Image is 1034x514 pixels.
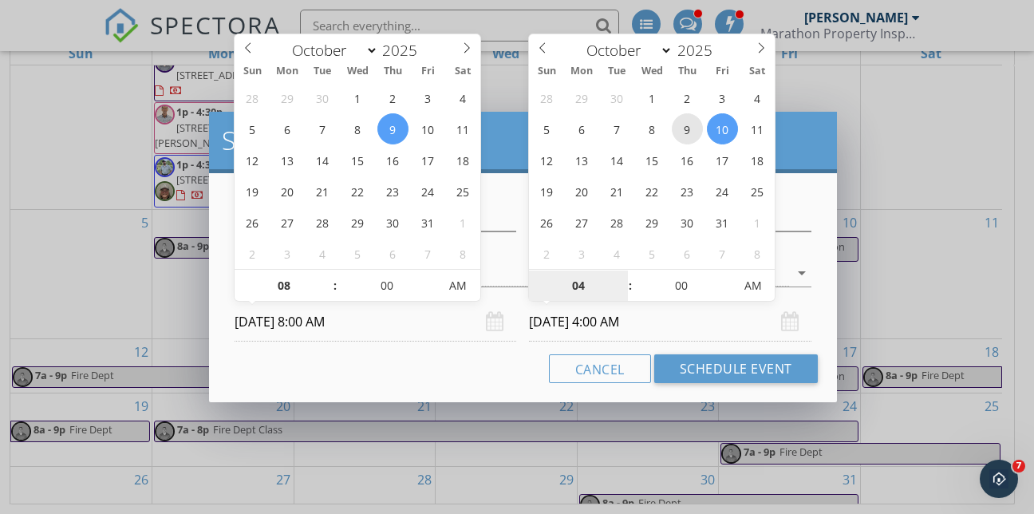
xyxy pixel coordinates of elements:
span: October 5, 2025 [531,113,562,144]
span: October 20, 2025 [566,176,598,207]
span: October 3, 2025 [707,82,738,113]
span: November 4, 2025 [602,238,633,269]
span: Sat [740,66,775,77]
span: November 2, 2025 [237,238,268,269]
span: October 12, 2025 [237,144,268,176]
span: : [628,270,633,302]
span: November 8, 2025 [447,238,478,269]
span: Thu [669,66,704,77]
span: 7 [1012,460,1025,472]
span: October 18, 2025 [447,144,478,176]
span: October 13, 2025 [566,144,598,176]
span: October 4, 2025 [447,82,478,113]
span: Sun [235,66,270,77]
span: October 17, 2025 [707,144,738,176]
span: October 13, 2025 [272,144,303,176]
span: October 31, 2025 [707,207,738,238]
span: Click to toggle [436,270,480,302]
span: Tue [599,66,634,77]
span: November 7, 2025 [412,238,444,269]
span: November 3, 2025 [566,238,598,269]
span: Sat [445,66,480,77]
span: September 30, 2025 [602,82,633,113]
span: October 2, 2025 [672,82,703,113]
span: October 26, 2025 [531,207,562,238]
span: Mon [270,66,305,77]
span: November 2, 2025 [531,238,562,269]
input: Select date [235,302,516,342]
span: October 29, 2025 [637,207,668,238]
span: October 14, 2025 [307,144,338,176]
span: September 28, 2025 [531,82,562,113]
span: November 3, 2025 [272,238,303,269]
span: October 3, 2025 [412,82,444,113]
span: October 1, 2025 [342,82,373,113]
span: October 4, 2025 [742,82,773,113]
span: October 12, 2025 [531,144,562,176]
span: October 26, 2025 [237,207,268,238]
span: November 6, 2025 [377,238,408,269]
span: October 1, 2025 [637,82,668,113]
span: October 28, 2025 [602,207,633,238]
span: October 27, 2025 [272,207,303,238]
span: October 24, 2025 [707,176,738,207]
span: October 11, 2025 [742,113,773,144]
span: October 9, 2025 [672,113,703,144]
span: October 23, 2025 [672,176,703,207]
h2: Schedule Event [222,125,824,156]
span: October 16, 2025 [377,144,408,176]
span: October 16, 2025 [672,144,703,176]
iframe: Intercom live chat [980,460,1018,498]
input: Year [673,40,725,61]
span: Click to toggle [731,270,775,302]
span: September 28, 2025 [237,82,268,113]
span: November 6, 2025 [672,238,703,269]
span: October 15, 2025 [342,144,373,176]
span: October 5, 2025 [237,113,268,144]
span: October 30, 2025 [377,207,408,238]
span: October 6, 2025 [272,113,303,144]
span: October 2, 2025 [377,82,408,113]
span: November 4, 2025 [307,238,338,269]
span: October 21, 2025 [307,176,338,207]
span: October 8, 2025 [342,113,373,144]
span: October 27, 2025 [566,207,598,238]
span: October 31, 2025 [412,207,444,238]
button: Schedule Event [654,354,818,383]
span: Mon [564,66,599,77]
span: October 25, 2025 [447,176,478,207]
i: arrow_drop_down [792,263,811,283]
span: Wed [634,66,669,77]
button: Cancel [549,354,651,383]
span: November 1, 2025 [742,207,773,238]
span: October 11, 2025 [447,113,478,144]
span: October 19, 2025 [237,176,268,207]
span: October 7, 2025 [307,113,338,144]
span: October 10, 2025 [412,113,444,144]
input: Year [378,40,431,61]
span: October 23, 2025 [377,176,408,207]
span: November 7, 2025 [707,238,738,269]
span: October 10, 2025 [707,113,738,144]
span: November 5, 2025 [342,238,373,269]
span: October 8, 2025 [637,113,668,144]
span: Fri [410,66,445,77]
span: September 29, 2025 [566,82,598,113]
span: Wed [340,66,375,77]
span: November 8, 2025 [742,238,773,269]
span: Sun [529,66,564,77]
span: October 28, 2025 [307,207,338,238]
span: October 18, 2025 [742,144,773,176]
span: October 29, 2025 [342,207,373,238]
span: October 7, 2025 [602,113,633,144]
span: October 21, 2025 [602,176,633,207]
span: October 6, 2025 [566,113,598,144]
span: Tue [305,66,340,77]
span: October 14, 2025 [602,144,633,176]
span: October 17, 2025 [412,144,444,176]
span: October 9, 2025 [377,113,408,144]
input: Select date [529,302,811,342]
span: September 30, 2025 [307,82,338,113]
span: October 20, 2025 [272,176,303,207]
span: Fri [704,66,740,77]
